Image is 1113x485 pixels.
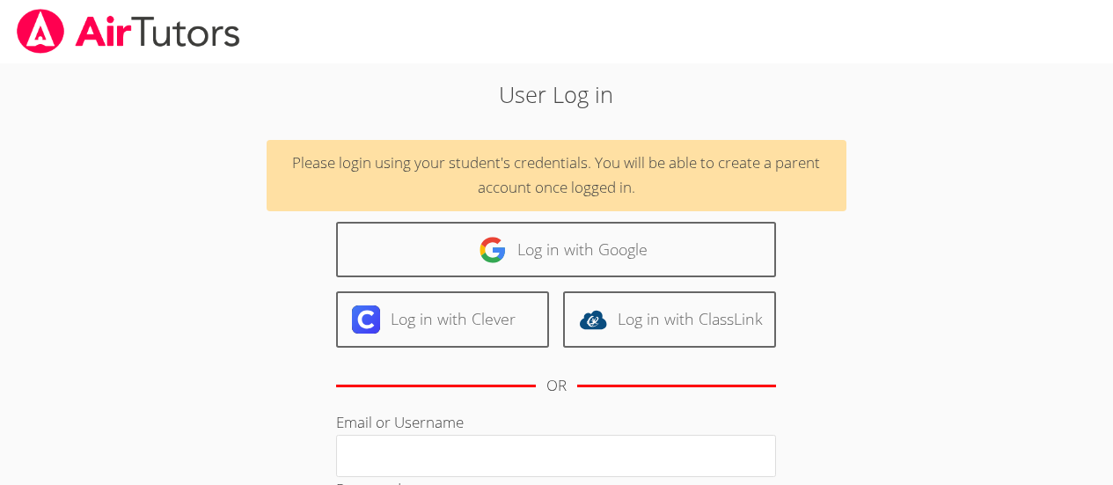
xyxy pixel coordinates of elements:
a: Log in with Clever [336,291,549,347]
h2: User Log in [256,77,857,111]
label: Email or Username [336,412,464,432]
div: OR [546,373,567,399]
a: Log in with ClassLink [563,291,776,347]
img: clever-logo-6eab21bc6e7a338710f1a6ff85c0baf02591cd810cc4098c63d3a4b26e2feb20.svg [352,305,380,334]
div: Please login using your student's credentials. You will be able to create a parent account once l... [267,140,846,212]
img: classlink-logo-d6bb404cc1216ec64c9a2012d9dc4662098be43eaf13dc465df04b49fa7ab582.svg [579,305,607,334]
img: google-logo-50288ca7cdecda66e5e0955fdab243c47b7ad437acaf1139b6f446037453330a.svg [479,236,507,264]
img: airtutors_banner-c4298cdbf04f3fff15de1276eac7730deb9818008684d7c2e4769d2f7ddbe033.png [15,9,242,54]
a: Log in with Google [336,222,776,277]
